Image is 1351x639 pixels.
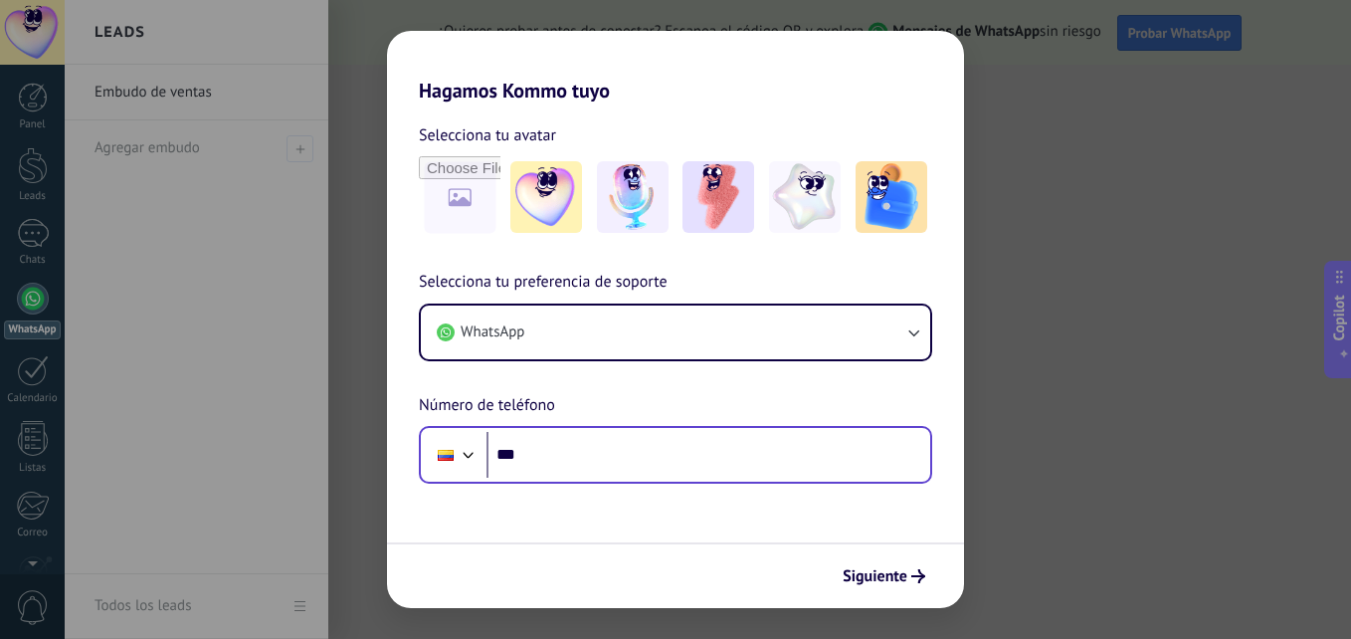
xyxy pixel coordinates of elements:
img: -5.jpeg [856,161,927,233]
span: Siguiente [843,569,907,583]
span: Selecciona tu preferencia de soporte [419,270,668,296]
img: -3.jpeg [682,161,754,233]
img: -1.jpeg [510,161,582,233]
img: -4.jpeg [769,161,841,233]
div: Colombia: + 57 [427,434,465,476]
img: -2.jpeg [597,161,669,233]
span: WhatsApp [461,322,524,342]
h2: Hagamos Kommo tuyo [387,31,964,103]
span: Número de teléfono [419,393,555,419]
button: Siguiente [834,559,934,593]
span: Selecciona tu avatar [419,122,556,148]
button: WhatsApp [421,306,930,359]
